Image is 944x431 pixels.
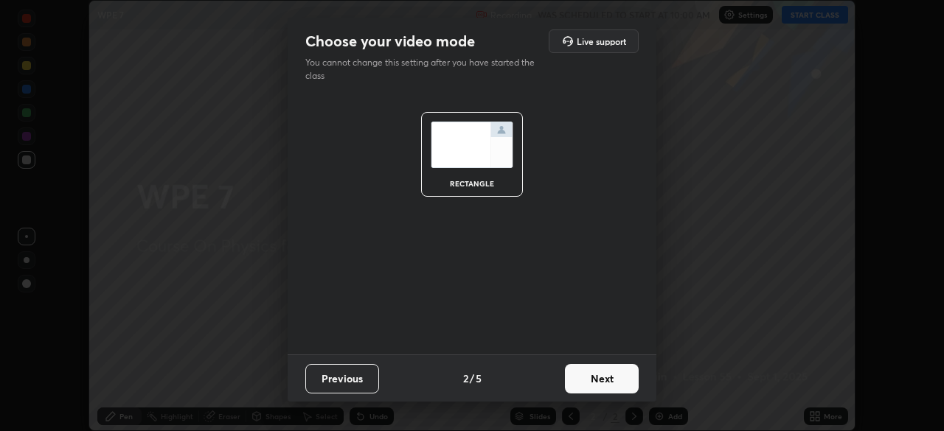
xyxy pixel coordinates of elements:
[577,37,626,46] h5: Live support
[305,56,544,83] p: You cannot change this setting after you have started the class
[476,371,482,386] h4: 5
[463,371,468,386] h4: 2
[305,32,475,51] h2: Choose your video mode
[442,180,502,187] div: rectangle
[470,371,474,386] h4: /
[431,122,513,168] img: normalScreenIcon.ae25ed63.svg
[305,364,379,393] button: Previous
[565,364,639,393] button: Next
